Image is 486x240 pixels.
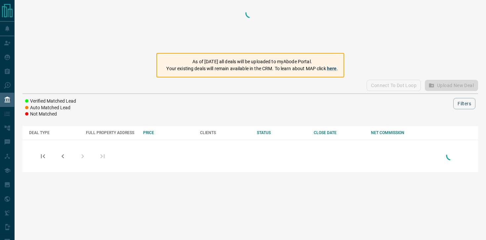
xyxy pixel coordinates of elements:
[327,66,337,71] a: here
[371,130,421,135] div: NET COMMISSION
[200,130,250,135] div: CLIENTS
[444,149,458,163] div: Loading
[166,65,338,72] p: Your existing deals will remain available in the CRM. To learn about MAP click .
[257,130,307,135] div: STATUS
[29,130,79,135] div: DEAL TYPE
[25,105,76,111] li: Auto Matched Lead
[25,98,76,105] li: Verified Matched Lead
[166,58,338,65] p: As of [DATE] all deals will be uploaded to myAbode Portal.
[244,7,257,46] div: Loading
[453,98,475,109] button: Filters
[86,130,136,135] div: FULL PROPERTY ADDRESS
[25,111,76,118] li: Not Matched
[143,130,193,135] div: PRICE
[314,130,364,135] div: CLOSE DATE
